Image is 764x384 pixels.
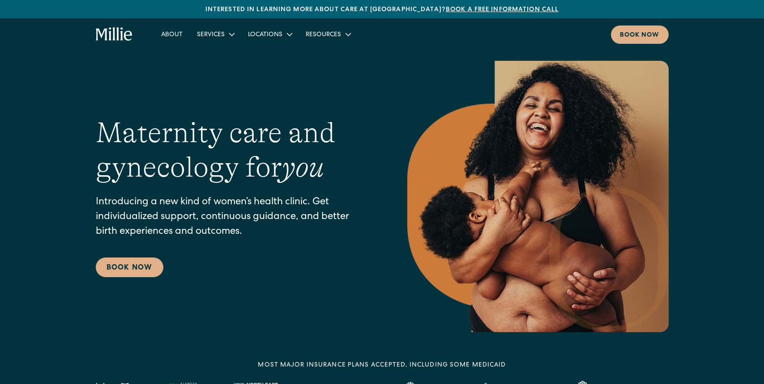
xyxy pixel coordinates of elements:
div: Resources [306,30,341,40]
div: Services [190,27,241,42]
p: Introducing a new kind of women’s health clinic. Get individualized support, continuous guidance,... [96,195,371,240]
img: Smiling mother with her baby in arms, celebrating body positivity and the nurturing bond of postp... [407,61,669,332]
a: home [96,27,133,42]
a: Book a free information call [446,7,559,13]
a: Book Now [96,257,163,277]
h1: Maternity care and gynecology for [96,116,371,185]
a: Book now [611,25,669,44]
div: MOST MAJOR INSURANCE PLANS ACCEPTED, INCLUDING some MEDICAID [258,361,506,370]
div: Locations [248,30,282,40]
div: Resources [299,27,357,42]
div: Services [197,30,225,40]
div: Book now [620,31,660,40]
em: you [282,151,324,183]
div: Locations [241,27,299,42]
a: About [154,27,190,42]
